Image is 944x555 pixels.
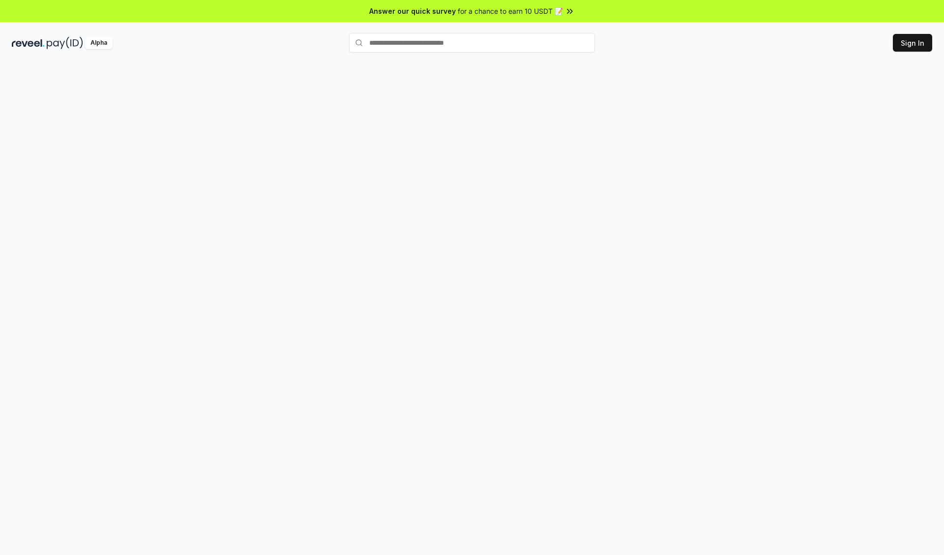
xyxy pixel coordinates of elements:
div: Alpha [85,37,113,49]
img: pay_id [47,37,83,49]
span: Answer our quick survey [369,6,456,16]
img: reveel_dark [12,37,45,49]
span: for a chance to earn 10 USDT 📝 [458,6,563,16]
button: Sign In [893,34,932,52]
